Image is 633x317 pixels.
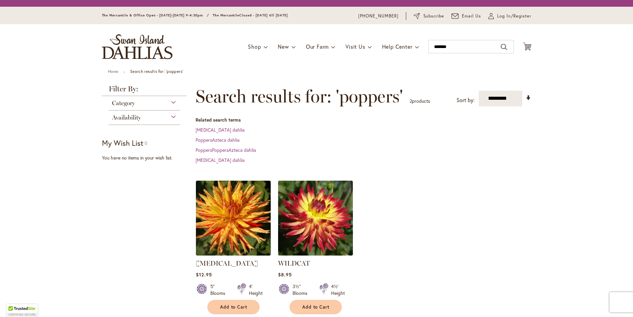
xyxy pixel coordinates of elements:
[414,13,444,19] a: Subscribe
[207,300,260,314] button: Add to Cart
[488,13,531,19] a: Log In/Register
[102,13,240,17] span: The Mercantile & Office Open - [DATE]-[DATE] 9-4:30pm / The Mercantile
[239,13,287,17] span: Closed - [DATE] till [DATE]
[102,85,187,96] strong: Filter By:
[248,43,261,50] span: Shop
[196,147,256,153] a: PoppersPoppersAzteca dahlia
[196,271,212,278] span: $12.95
[331,283,345,297] div: 4½' Height
[196,86,403,106] span: Search results for: 'poppers'
[130,69,183,74] strong: Search results for: 'poppers'
[112,114,141,121] span: Availability
[196,157,245,163] a: [MEDICAL_DATA] dahlia
[278,259,310,267] a: WILDCAT
[462,13,481,19] span: Email Us
[196,181,271,256] img: POPPERS
[196,251,271,257] a: POPPERS
[346,43,365,50] span: Visit Us
[196,259,258,267] a: [MEDICAL_DATA]
[220,304,248,310] span: Add to Cart
[7,304,38,317] div: TrustedSite Certified
[102,154,192,161] div: You have no items in your wish list.
[112,99,135,107] span: Category
[501,42,507,52] button: Search
[293,283,311,297] div: 3½" Blooms
[196,137,240,143] a: PoppersAzteca dahlia
[102,34,172,59] a: store logo
[423,13,444,19] span: Subscribe
[278,271,292,278] span: $8.95
[358,13,399,19] a: [PHONE_NUMBER]
[249,283,263,297] div: 4' Height
[410,98,412,104] span: 2
[452,13,481,19] a: Email Us
[497,13,531,19] span: Log In/Register
[289,300,342,314] button: Add to Cart
[102,138,143,148] strong: My Wish List
[306,43,329,50] span: Our Farm
[278,251,353,257] a: WILDCAT
[196,127,245,133] a: [MEDICAL_DATA] dahlia
[457,94,475,106] label: Sort by:
[278,181,353,256] img: WILDCAT
[382,43,413,50] span: Help Center
[410,96,430,106] p: products
[278,43,289,50] span: New
[196,117,531,123] dt: Related search terms
[108,69,118,74] a: Home
[210,283,229,297] div: 5" Blooms
[302,304,330,310] span: Add to Cart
